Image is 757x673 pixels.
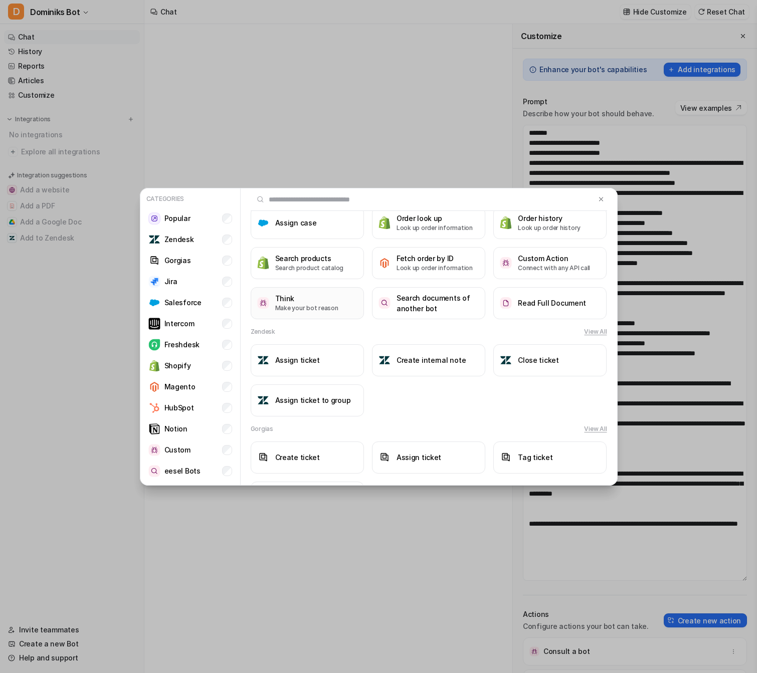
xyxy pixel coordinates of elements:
[493,207,607,239] button: Order historyOrder historyLook up order history
[500,297,512,309] img: Read Full Document
[257,297,269,309] img: Think
[397,253,473,264] h3: Fetch order by ID
[379,354,391,366] img: Create internal note
[257,217,269,229] img: Assign case
[164,423,187,434] p: Notion
[397,213,473,223] h3: Order look up
[584,327,607,336] button: View All
[372,247,485,279] button: Fetch order by IDFetch order by IDLook up order information
[164,297,202,308] p: Salesforce
[500,216,512,230] img: Order history
[164,276,177,287] p: Jira
[164,444,191,455] p: Custom
[379,216,391,230] img: Order look up
[251,441,364,474] button: Create ticketCreate ticket
[251,287,364,319] button: ThinkThinkMake your bot reason
[257,394,269,406] img: Assign ticket to group
[372,287,485,319] button: Search documents of another botSearch documents of another bot
[397,223,473,233] p: Look up order information
[397,452,441,463] h3: Assign ticket
[500,452,512,463] img: Tag ticket
[164,381,196,392] p: Magento
[493,287,607,319] button: Read Full DocumentRead Full Document
[372,207,485,239] button: Order look upOrder look upLook up order information
[275,304,338,313] p: Make your bot reason
[257,354,269,366] img: Assign ticket
[584,424,607,433] button: View All
[518,298,586,308] h3: Read Full Document
[493,344,607,376] button: Close ticketClose ticket
[164,255,191,266] p: Gorgias
[251,384,364,416] button: Assign ticket to groupAssign ticket to group
[164,360,191,371] p: Shopify
[251,424,273,433] h2: Gorgias
[518,213,581,223] h3: Order history
[379,257,391,269] img: Fetch order by ID
[379,452,391,463] img: Assign ticket
[275,452,320,463] h3: Create ticket
[164,339,200,350] p: Freshdesk
[164,213,191,223] p: Popular
[164,402,194,413] p: HubSpot
[275,355,320,365] h3: Assign ticket
[518,253,590,264] h3: Custom Action
[257,452,269,463] img: Create ticket
[500,257,512,269] img: Custom Action
[493,441,607,474] button: Tag ticketTag ticket
[397,293,479,314] h3: Search documents of another bot
[251,207,364,239] button: Assign caseAssign case
[251,344,364,376] button: Assign ticketAssign ticket
[275,253,344,264] h3: Search products
[251,247,364,279] button: Search productsSearch productsSearch product catalog
[251,327,275,336] h2: Zendesk
[164,234,194,245] p: Zendesk
[144,192,236,205] p: Categories
[372,441,485,474] button: Assign ticketAssign ticket
[518,452,552,463] h3: Tag ticket
[275,293,338,304] h3: Think
[518,223,581,233] p: Look up order history
[164,318,195,329] p: Intercom
[518,355,559,365] h3: Close ticket
[493,247,607,279] button: Custom ActionCustom ActionConnect with any API call
[275,264,344,273] p: Search product catalog
[275,217,317,228] h3: Assign case
[275,395,351,405] h3: Assign ticket to group
[164,466,201,476] p: eesel Bots
[257,256,269,270] img: Search products
[397,264,473,273] p: Look up order information
[379,297,391,309] img: Search documents of another bot
[372,344,485,376] button: Create internal noteCreate internal note
[500,354,512,366] img: Close ticket
[518,264,590,273] p: Connect with any API call
[397,355,466,365] h3: Create internal note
